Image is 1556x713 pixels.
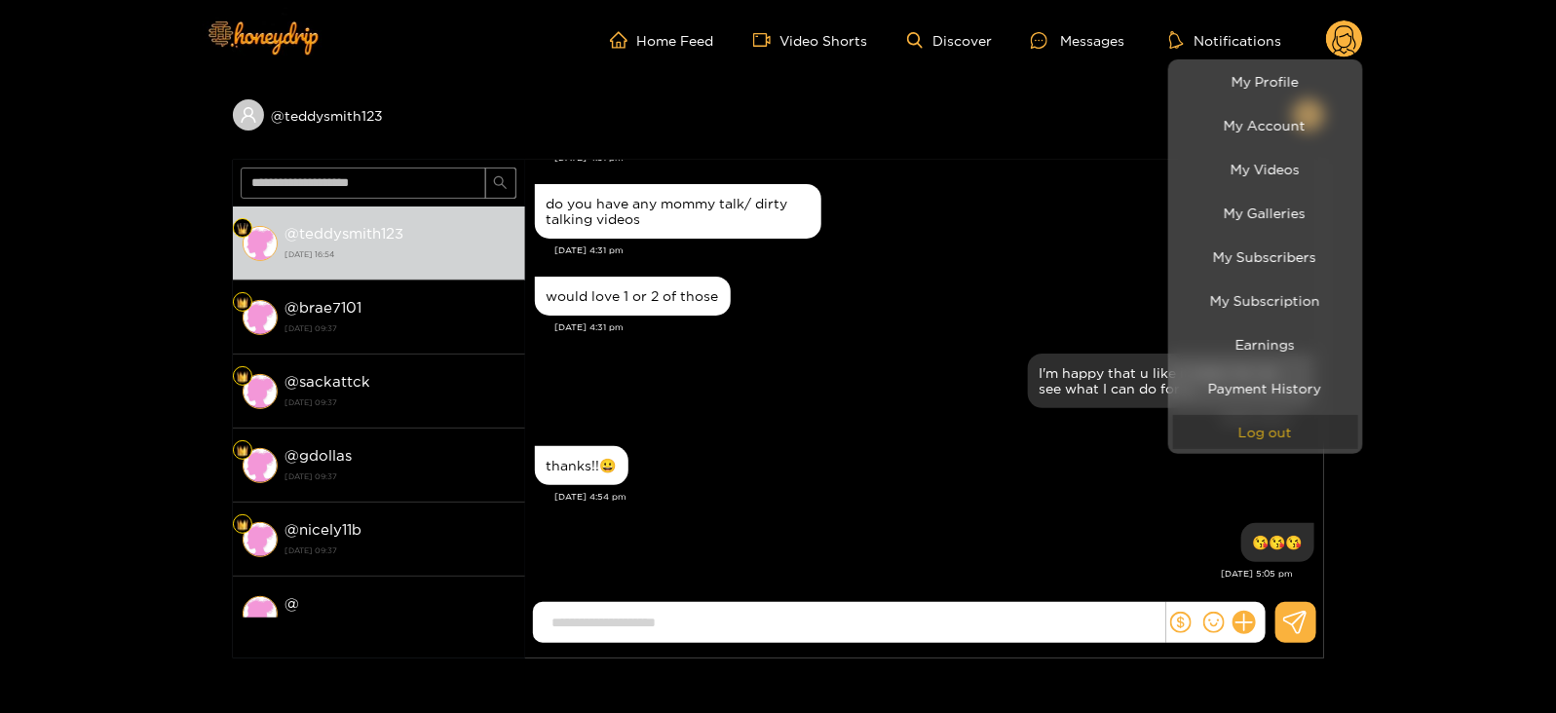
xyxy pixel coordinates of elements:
a: My Galleries [1173,196,1358,230]
a: My Subscribers [1173,240,1358,274]
a: My Profile [1173,64,1358,98]
button: Log out [1173,415,1358,449]
a: Payment History [1173,371,1358,405]
a: My Videos [1173,152,1358,186]
a: My Account [1173,108,1358,142]
a: Earnings [1173,327,1358,361]
a: My Subscription [1173,283,1358,318]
